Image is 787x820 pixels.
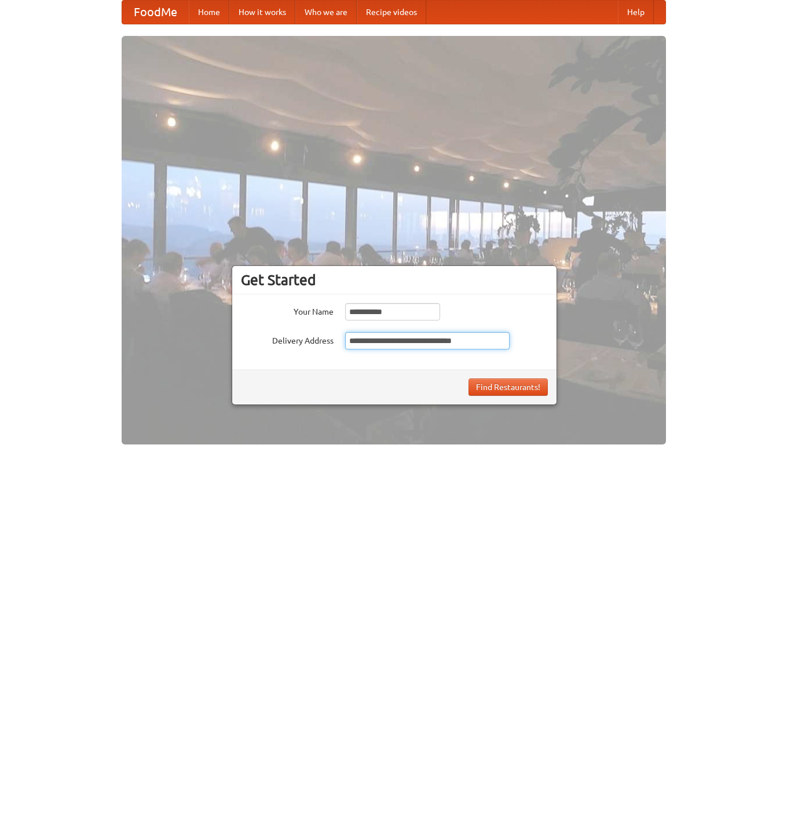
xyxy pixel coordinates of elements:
a: Recipe videos [357,1,426,24]
h3: Get Started [241,271,548,289]
a: FoodMe [122,1,189,24]
a: Home [189,1,229,24]
a: How it works [229,1,295,24]
a: Help [618,1,654,24]
label: Delivery Address [241,332,334,347]
a: Who we are [295,1,357,24]
label: Your Name [241,303,334,318]
button: Find Restaurants! [468,378,548,396]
